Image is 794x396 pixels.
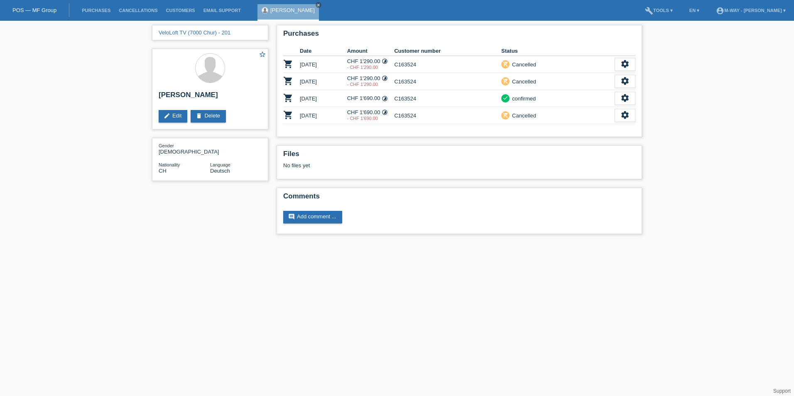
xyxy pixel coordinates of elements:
i: settings [620,110,630,120]
i: remove_shopping_cart [502,78,508,84]
th: Customer number [394,46,501,56]
i: star_border [259,51,266,58]
td: CHF 1'290.00 [347,56,395,73]
i: close [316,3,321,7]
a: POS — MF Group [12,7,56,13]
td: C163524 [394,56,501,73]
i: delete [196,112,202,119]
i: Instalments (24 instalments) [382,75,388,81]
td: C163524 [394,90,501,107]
div: No files yet [283,162,537,169]
td: [DATE] [300,56,347,73]
div: 17.06.2025 / Mail von Dario [347,82,395,87]
a: close [316,2,321,8]
div: Cancelled [510,77,536,86]
th: Date [300,46,347,56]
td: C163524 [394,73,501,90]
a: Purchases [78,8,115,13]
a: editEdit [159,110,187,122]
i: account_circle [716,7,724,15]
h2: [PERSON_NAME] [159,91,262,103]
div: confirmed [510,94,536,103]
a: Support [773,388,791,394]
a: star_border [259,51,266,59]
a: EN ▾ [685,8,703,13]
a: buildTools ▾ [641,8,677,13]
td: CHF 1'290.00 [347,73,395,90]
a: [PERSON_NAME] [270,7,315,13]
i: build [645,7,653,15]
i: edit [164,112,170,119]
i: remove_shopping_cart [502,112,508,118]
i: POSP00023701 [283,110,293,120]
i: settings [620,76,630,86]
i: POSP00022861 [283,59,293,69]
span: Gender [159,143,174,148]
a: Customers [162,8,199,13]
th: Status [501,46,615,56]
div: Cancelled [510,111,536,120]
i: Instalments (24 instalments) [382,109,388,115]
td: [DATE] [300,107,347,124]
span: Nationality [159,162,180,167]
div: [DEMOGRAPHIC_DATA] [159,142,210,155]
a: Email Support [199,8,245,13]
h2: Purchases [283,29,635,42]
i: settings [620,59,630,68]
a: VeloLoft TV (7000 Chur) - 201 [159,29,230,36]
a: Cancellations [115,8,162,13]
i: settings [620,93,630,103]
i: Instalments (24 instalments) [382,58,388,64]
td: CHF 1'690.00 [347,107,395,124]
i: POSP00023700 [283,93,293,103]
td: [DATE] [300,90,347,107]
a: account_circlem-way - [PERSON_NAME] ▾ [712,8,790,13]
a: commentAdd comment ... [283,211,342,223]
i: remove_shopping_cart [502,61,508,67]
i: comment [288,213,295,220]
a: deleteDelete [191,110,226,122]
span: Switzerland [159,168,167,174]
i: Instalments (24 instalments) [382,95,388,102]
div: 10.07.2025 / Doppel erfasst Mail von Dario [347,116,395,121]
i: POSP00022862 [283,76,293,86]
th: Amount [347,46,395,56]
span: Deutsch [210,168,230,174]
span: Language [210,162,230,167]
div: 17.06.2025 / Mail von Dario [347,65,395,70]
h2: Files [283,150,635,162]
td: CHF 1'690.00 [347,90,395,107]
h2: Comments [283,192,635,205]
td: C163524 [394,107,501,124]
td: [DATE] [300,73,347,90]
div: Cancelled [510,60,536,69]
i: check [502,95,508,101]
